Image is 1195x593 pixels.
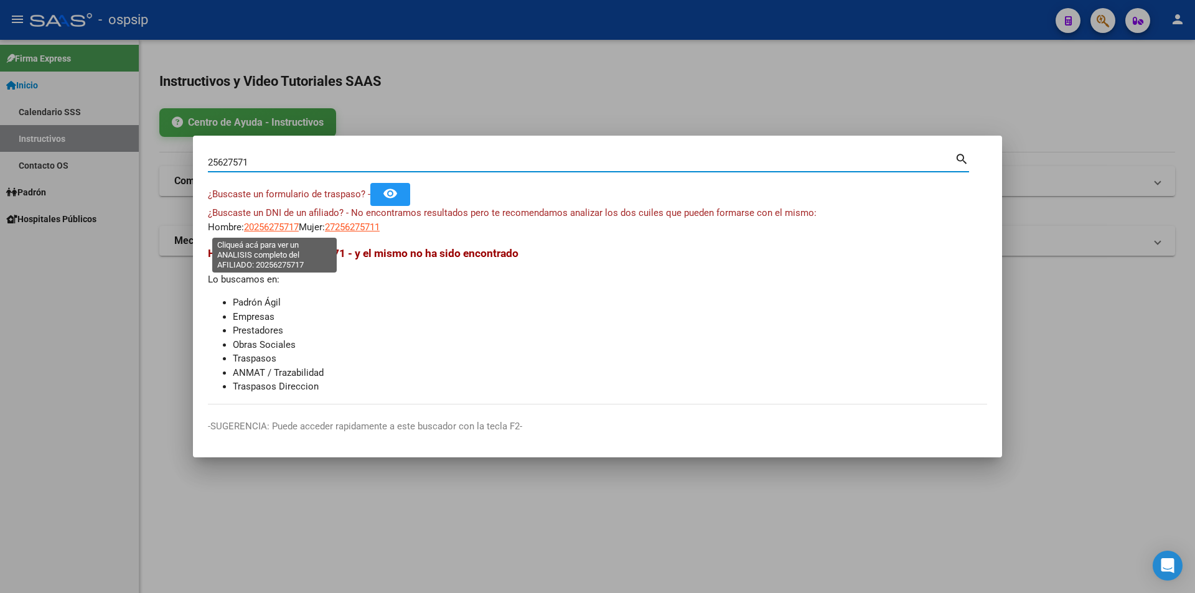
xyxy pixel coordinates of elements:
span: ¿Buscaste un formulario de traspaso? - [208,189,370,200]
span: Hemos buscado - 25627571 - y el mismo no ha sido encontrado [208,247,518,259]
li: Traspasos [233,352,987,366]
li: Padrón Ágil [233,296,987,310]
li: Empresas [233,310,987,324]
li: Obras Sociales [233,338,987,352]
li: ANMAT / Trazabilidad [233,366,987,380]
p: -SUGERENCIA: Puede acceder rapidamente a este buscador con la tecla F2- [208,419,987,434]
li: Traspasos Direccion [233,380,987,394]
div: Lo buscamos en: [208,245,987,394]
div: Hombre: Mujer: [208,206,987,234]
mat-icon: remove_red_eye [383,186,398,201]
span: 20256275717 [244,222,299,233]
div: Open Intercom Messenger [1153,551,1183,581]
span: ¿Buscaste un DNI de un afiliado? - No encontramos resultados pero te recomendamos analizar los do... [208,207,817,218]
li: Prestadores [233,324,987,338]
mat-icon: search [955,151,969,166]
span: 27256275711 [325,222,380,233]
